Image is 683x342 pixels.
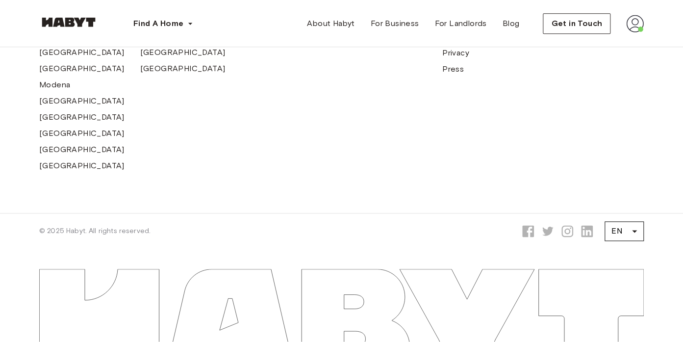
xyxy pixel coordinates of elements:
a: [GEOGRAPHIC_DATA] [140,47,226,58]
span: © 2025 Habyt. All rights reserved. [39,226,151,236]
span: Get in Touch [551,18,602,29]
a: About Habyt [299,14,362,33]
img: Habyt [39,17,98,27]
a: [GEOGRAPHIC_DATA] [39,128,125,139]
span: For Business [371,18,419,29]
a: Blog [495,14,528,33]
img: avatar [626,15,644,32]
span: About Habyt [307,18,354,29]
a: [GEOGRAPHIC_DATA] [39,160,125,172]
a: [GEOGRAPHIC_DATA] [39,95,125,107]
a: Privacy [442,47,469,59]
a: [GEOGRAPHIC_DATA] [39,144,125,156]
a: [GEOGRAPHIC_DATA] [140,63,226,75]
a: For Business [363,14,427,33]
a: [GEOGRAPHIC_DATA] [39,47,125,58]
div: EN [605,217,644,245]
a: Modena [39,79,70,91]
span: Find A Home [133,18,183,29]
button: Find A Home [126,14,201,33]
a: Press [442,63,464,75]
span: For Landlords [434,18,486,29]
a: [GEOGRAPHIC_DATA] [39,111,125,123]
span: Blog [503,18,520,29]
button: Get in Touch [543,13,610,34]
a: [GEOGRAPHIC_DATA] [39,63,125,75]
a: For Landlords [427,14,494,33]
